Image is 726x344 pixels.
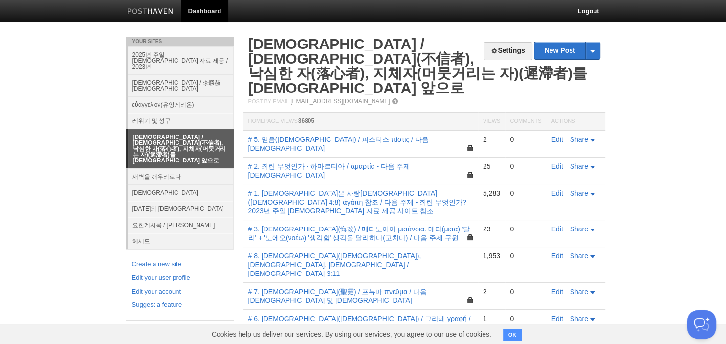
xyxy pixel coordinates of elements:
[570,225,588,233] span: Share
[483,189,500,198] div: 5,283
[483,225,500,233] div: 23
[248,189,466,215] a: # 1. [DEMOGRAPHIC_DATA]은 사랑[DEMOGRAPHIC_DATA]([DEMOGRAPHIC_DATA] 4:8) ἀγάπη 참조 / 다음 주제 - 죄란 무엇인가?...
[132,287,228,297] a: Edit your account
[570,162,588,170] span: Share
[551,288,563,296] a: Edit
[510,162,541,171] div: 0
[687,310,716,339] iframe: Help Scout Beacon - Open
[248,252,421,277] a: # 8. [DEMOGRAPHIC_DATA]([DEMOGRAPHIC_DATA]), [DEMOGRAPHIC_DATA], [DEMOGRAPHIC_DATA] / [DEMOGRAPHI...
[248,136,429,152] a: # 5. 믿음([DEMOGRAPHIC_DATA]) / 피스티스 πίστις / 다음 [DEMOGRAPHIC_DATA]
[128,46,234,74] a: 2025년 주일 [DEMOGRAPHIC_DATA] 자료 제공 / 2023년
[510,252,541,260] div: 0
[570,136,588,143] span: Share
[534,42,599,59] a: New Post
[128,74,234,96] a: [DEMOGRAPHIC_DATA] / 李勝赫[DEMOGRAPHIC_DATA]
[551,225,563,233] a: Edit
[128,129,234,168] a: [DEMOGRAPHIC_DATA] / [DEMOGRAPHIC_DATA](不信者), 낙심한 자(落心者), 지체자(머뭇거리는 자)(遲滯者)를 [DEMOGRAPHIC_DATA] 앞으로
[551,136,563,143] a: Edit
[570,288,588,296] span: Share
[248,162,410,179] a: # 2. 죄란 무엇인가 - 하마르티아 / ἁμαρτία - 다음 주제 [DEMOGRAPHIC_DATA]
[503,329,522,341] button: OK
[128,233,234,249] a: 헤세드
[248,225,470,242] a: # 3. [DEMOGRAPHIC_DATA](悔改) / 메타노이아 μετάνοια. 메타(μετα) '달리' + '노에오(νοέω) '생각함' 생각을 달리하다(고치다) / 다음...
[128,217,234,233] a: 요한계시록 / [PERSON_NAME]
[510,135,541,144] div: 0
[128,168,234,184] a: 새벽을 깨우리로다
[248,36,587,96] a: [DEMOGRAPHIC_DATA] / [DEMOGRAPHIC_DATA](不信者), 낙심한 자(落心者), 지체자(머뭇거리는 자)(遲滯者)를 [DEMOGRAPHIC_DATA] 앞으로
[126,37,234,46] li: Your Sites
[570,315,588,322] span: Share
[551,189,563,197] a: Edit
[128,113,234,129] a: 레위기 및 성구
[248,98,289,104] span: Post by Email
[570,189,588,197] span: Share
[132,273,228,283] a: Edit your user profile
[298,117,314,124] span: 36805
[510,287,541,296] div: 0
[127,8,174,16] img: Posthaven-bar
[243,113,478,131] th: Homepage Views
[510,225,541,233] div: 0
[132,259,228,270] a: Create a new site
[478,113,505,131] th: Views
[570,252,588,260] span: Share
[551,252,563,260] a: Edit
[248,315,471,331] a: # 6. [DEMOGRAPHIC_DATA]([DEMOGRAPHIC_DATA]) / 그라패 γραφή / 다음 [DEMOGRAPHIC_DATA]
[483,252,500,260] div: 1,953
[483,314,500,323] div: 1
[483,135,500,144] div: 2
[551,162,563,170] a: Edit
[505,113,546,131] th: Comments
[128,96,234,113] a: εὐαγγέλιον(유앙게리온)
[483,162,500,171] div: 25
[128,201,234,217] a: [DATE]의 [DEMOGRAPHIC_DATA]
[547,113,605,131] th: Actions
[551,315,563,322] a: Edit
[483,287,500,296] div: 2
[132,300,228,310] a: Suggest a feature
[510,189,541,198] div: 0
[202,324,501,344] span: Cookies help us deliver our services. By using our services, you agree to our use of cookies.
[248,288,427,304] a: # 7. [DEMOGRAPHIC_DATA](聖靈) / 프뉴마 πνεῦμα / 다음 [DEMOGRAPHIC_DATA] 및 [DEMOGRAPHIC_DATA]
[290,98,390,105] a: [EMAIL_ADDRESS][DOMAIN_NAME]
[510,314,541,323] div: 0
[128,184,234,201] a: [DEMOGRAPHIC_DATA]
[484,42,532,60] a: Settings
